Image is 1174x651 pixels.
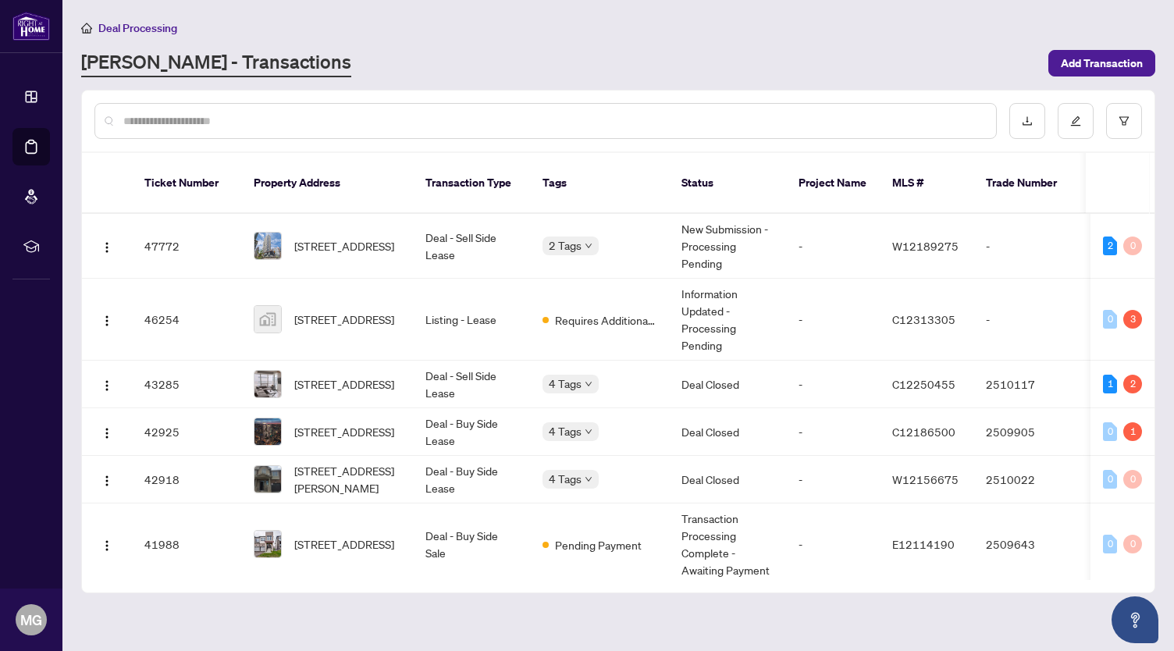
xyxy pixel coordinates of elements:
[1058,103,1094,139] button: edit
[20,609,42,631] span: MG
[669,279,786,361] td: Information Updated - Processing Pending
[1009,103,1045,139] button: download
[585,242,592,250] span: down
[101,315,113,327] img: Logo
[132,503,241,585] td: 41988
[669,214,786,279] td: New Submission - Processing Pending
[132,408,241,456] td: 42925
[786,456,880,503] td: -
[973,503,1083,585] td: 2509643
[973,214,1083,279] td: -
[413,153,530,214] th: Transaction Type
[413,456,530,503] td: Deal - Buy Side Lease
[254,466,281,493] img: thumbnail-img
[81,49,351,77] a: [PERSON_NAME] - Transactions
[294,237,394,254] span: [STREET_ADDRESS]
[892,537,955,551] span: E12114190
[94,233,119,258] button: Logo
[1103,422,1117,441] div: 0
[549,237,582,254] span: 2 Tags
[413,361,530,408] td: Deal - Sell Side Lease
[669,503,786,585] td: Transaction Processing Complete - Awaiting Payment
[549,375,582,393] span: 4 Tags
[555,311,656,329] span: Requires Additional Docs
[549,470,582,488] span: 4 Tags
[101,539,113,552] img: Logo
[1103,237,1117,255] div: 2
[254,306,281,333] img: thumbnail-img
[973,361,1083,408] td: 2510117
[413,503,530,585] td: Deal - Buy Side Sale
[101,427,113,439] img: Logo
[413,214,530,279] td: Deal - Sell Side Lease
[254,531,281,557] img: thumbnail-img
[94,419,119,444] button: Logo
[1119,116,1130,126] span: filter
[1048,50,1155,76] button: Add Transaction
[12,12,50,41] img: logo
[1123,310,1142,329] div: 3
[1022,116,1033,126] span: download
[101,475,113,487] img: Logo
[1112,596,1158,643] button: Open asap
[555,536,642,553] span: Pending Payment
[892,472,959,486] span: W12156675
[585,475,592,483] span: down
[101,379,113,392] img: Logo
[880,153,973,214] th: MLS #
[1061,51,1143,76] span: Add Transaction
[413,408,530,456] td: Deal - Buy Side Lease
[786,279,880,361] td: -
[1103,535,1117,553] div: 0
[294,375,394,393] span: [STREET_ADDRESS]
[786,408,880,456] td: -
[1123,422,1142,441] div: 1
[892,425,955,439] span: C12186500
[973,408,1083,456] td: 2509905
[669,456,786,503] td: Deal Closed
[294,462,400,496] span: [STREET_ADDRESS][PERSON_NAME]
[585,380,592,388] span: down
[1103,310,1117,329] div: 0
[1123,535,1142,553] div: 0
[294,535,394,553] span: [STREET_ADDRESS]
[669,153,786,214] th: Status
[1070,116,1081,126] span: edit
[1123,375,1142,393] div: 2
[132,279,241,361] td: 46254
[973,279,1083,361] td: -
[294,311,394,328] span: [STREET_ADDRESS]
[585,428,592,436] span: down
[1103,375,1117,393] div: 1
[973,153,1083,214] th: Trade Number
[132,214,241,279] td: 47772
[892,377,955,391] span: C12250455
[254,233,281,259] img: thumbnail-img
[132,361,241,408] td: 43285
[1103,470,1117,489] div: 0
[1123,470,1142,489] div: 0
[254,371,281,397] img: thumbnail-img
[892,312,955,326] span: C12313305
[101,241,113,254] img: Logo
[786,214,880,279] td: -
[294,423,394,440] span: [STREET_ADDRESS]
[94,372,119,397] button: Logo
[132,153,241,214] th: Ticket Number
[132,456,241,503] td: 42918
[786,503,880,585] td: -
[669,408,786,456] td: Deal Closed
[892,239,959,253] span: W12189275
[98,21,177,35] span: Deal Processing
[786,153,880,214] th: Project Name
[1106,103,1142,139] button: filter
[241,153,413,214] th: Property Address
[94,467,119,492] button: Logo
[786,361,880,408] td: -
[413,279,530,361] td: Listing - Lease
[530,153,669,214] th: Tags
[973,456,1083,503] td: 2510022
[669,361,786,408] td: Deal Closed
[254,418,281,445] img: thumbnail-img
[549,422,582,440] span: 4 Tags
